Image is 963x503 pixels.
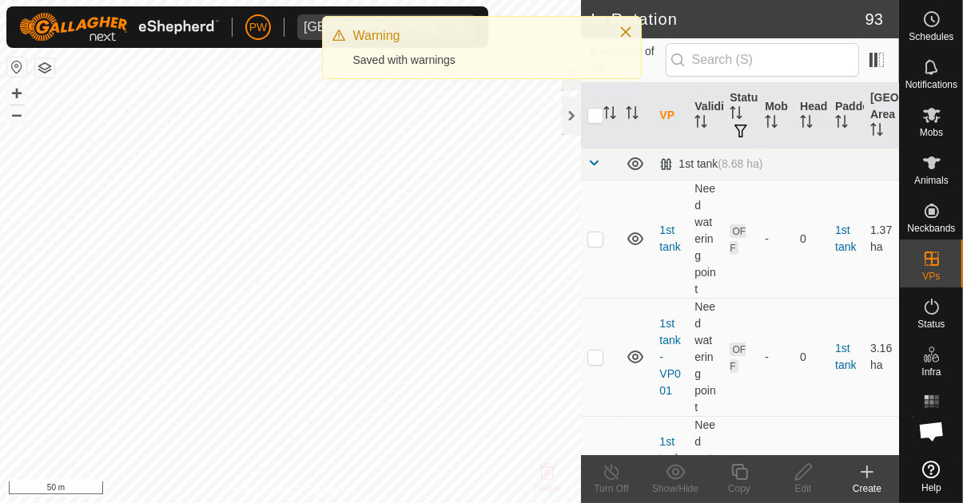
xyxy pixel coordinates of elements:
[900,454,963,499] a: Help
[917,319,945,329] span: Status
[7,57,26,77] button: Reset Map
[908,407,956,455] a: Open chat
[297,14,444,40] span: Kawhia Farm
[659,157,762,171] div: 1st tank
[653,83,688,149] th: VP
[444,14,476,40] div: dropdown trigger
[615,21,637,43] button: Close
[688,83,723,149] th: Validity
[228,482,288,497] a: Privacy Policy
[794,180,829,298] td: 0
[864,298,899,416] td: 3.16 ha
[794,298,829,416] td: 0
[591,10,865,29] h2: In Rotation
[794,83,829,149] th: Head
[659,317,680,397] a: 1st tank-VP001
[7,84,26,103] button: +
[723,83,758,149] th: Status
[249,19,268,36] span: PW
[835,342,856,371] a: 1st tank
[765,117,778,130] p-sorticon: Activate to sort
[864,83,899,149] th: [GEOGRAPHIC_DATA] Area
[730,343,746,373] span: OFF
[643,481,707,496] div: Show/Hide
[921,483,941,493] span: Help
[688,298,723,416] td: Need watering point
[694,117,707,130] p-sorticon: Activate to sort
[579,481,643,496] div: Turn Off
[304,21,437,34] div: [GEOGRAPHIC_DATA]
[659,224,680,253] a: 1st tank
[306,482,353,497] a: Contact Us
[730,109,742,121] p-sorticon: Activate to sort
[7,105,26,124] button: –
[905,80,957,89] span: Notifications
[912,415,951,425] span: Heatmap
[666,43,859,77] input: Search (S)
[603,109,616,121] p-sorticon: Activate to sort
[353,26,603,46] div: Warning
[921,367,941,377] span: Infra
[758,83,794,149] th: Mob
[688,180,723,298] td: Need watering point
[835,117,848,130] p-sorticon: Activate to sort
[19,13,219,42] img: Gallagher Logo
[907,224,955,233] span: Neckbands
[707,481,771,496] div: Copy
[835,481,899,496] div: Create
[909,32,953,42] span: Schedules
[718,157,762,170] span: (8.68 ha)
[829,83,864,149] th: Paddock
[920,128,943,137] span: Mobs
[922,271,940,281] span: VPs
[870,125,883,138] p-sorticon: Activate to sort
[914,176,949,185] span: Animals
[765,231,787,248] div: -
[626,109,639,121] p-sorticon: Activate to sort
[730,224,746,255] span: OFF
[765,349,787,366] div: -
[35,58,54,77] button: Map Layers
[835,224,856,253] a: 1st tank
[864,180,899,298] td: 1.37 ha
[800,117,813,130] p-sorticon: Activate to sort
[866,7,883,31] span: 93
[353,52,603,69] div: Saved with warnings
[771,481,835,496] div: Edit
